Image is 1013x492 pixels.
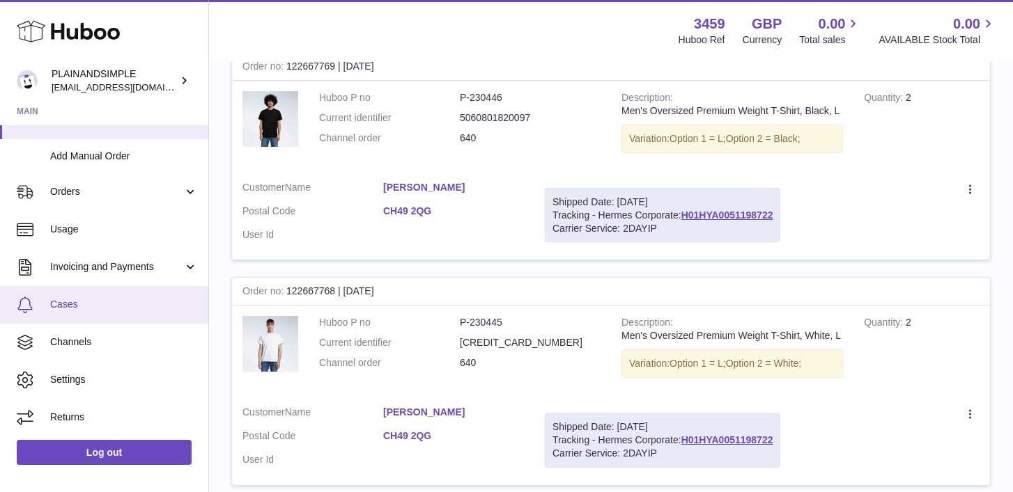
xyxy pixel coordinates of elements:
[50,260,183,273] span: Invoicing and Payments
[460,336,601,349] dd: [CREDIT_CARD_NUMBER]
[319,356,460,370] dt: Channel order
[460,111,601,125] dd: 5060801820097
[232,278,990,305] div: 122667768 | [DATE]
[460,132,601,145] dd: 640
[50,223,198,236] span: Usage
[50,298,198,311] span: Cases
[242,406,383,422] dt: Name
[853,305,990,395] td: 2
[681,434,773,445] a: H01HYA0051198722
[242,285,286,300] strong: Order no
[679,33,725,47] div: Huboo Ref
[242,453,383,466] dt: User Id
[319,132,460,145] dt: Channel order
[670,358,726,369] span: Option 1 = L;
[232,53,990,81] div: 122667769 | [DATE]
[799,33,861,47] span: Total sales
[319,316,460,329] dt: Huboo P no
[621,104,843,118] div: Men's Oversized Premium Weight T-Shirt, Black, L
[879,15,996,47] a: 0.00 AVAILABLE Stock Total
[242,181,383,198] dt: Name
[383,181,524,194] a: [PERSON_NAME]
[953,15,980,33] span: 0.00
[242,228,383,241] dt: User Id
[864,92,906,106] strong: Quantity
[242,182,285,193] span: Customer
[743,33,782,47] div: Currency
[621,329,843,342] div: Men's Oversized Premium Weight T-Shirt, White, L
[17,440,192,465] a: Log out
[552,222,773,235] div: Carrier Service: 2DAYIP
[50,411,198,424] span: Returns
[242,205,383,221] dt: Postal Code
[50,335,198,349] span: Channels
[670,133,726,144] span: Option 1 = L;
[545,413,780,468] div: Tracking - Hermes Corporate:
[319,111,460,125] dt: Current identifier
[552,420,773,434] div: Shipped Date: [DATE]
[242,406,285,418] span: Customer
[552,447,773,460] div: Carrier Service: 2DAYIP
[694,15,725,33] strong: 3459
[460,316,601,329] dd: P-230445
[621,349,843,378] div: Variation:
[819,15,846,33] span: 0.00
[50,185,183,198] span: Orders
[242,61,286,75] strong: Order no
[242,429,383,446] dt: Postal Code
[864,317,906,331] strong: Quantity
[52,81,205,93] span: [EMAIL_ADDRESS][DOMAIN_NAME]
[799,15,861,47] a: 0.00 Total sales
[853,81,990,170] td: 2
[383,429,524,443] a: CH49 2QG
[621,92,673,106] strong: Description
[879,33,996,47] span: AVAILABLE Stock Total
[545,188,780,243] div: Tracking - Hermes Corporate:
[50,150,198,163] span: Add Manual Order
[319,336,460,349] dt: Current identifier
[460,356,601,370] dd: 640
[552,196,773,209] div: Shipped Date: [DATE]
[319,91,460,104] dt: Huboo P no
[242,316,298,372] img: 34591727345678.jpeg
[726,133,801,144] span: Option 2 = Black;
[681,209,773,221] a: H01HYA0051198722
[383,205,524,218] a: CH49 2QG
[242,91,298,147] img: 34591726049279.jpeg
[726,358,802,369] span: Option 2 = White;
[383,406,524,419] a: [PERSON_NAME]
[17,70,38,91] img: duco@plainandsimple.com
[52,68,177,94] div: PLAINANDSIMPLE
[621,317,673,331] strong: Description
[752,15,782,33] strong: GBP
[460,91,601,104] dd: P-230446
[50,373,198,386] span: Settings
[621,125,843,153] div: Variation:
